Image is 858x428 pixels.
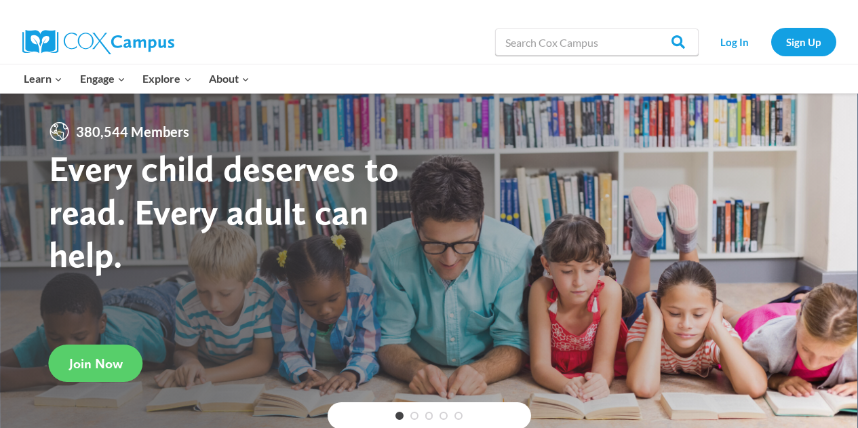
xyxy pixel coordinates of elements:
a: 1 [395,412,404,420]
span: Join Now [69,355,123,372]
span: Engage [80,70,125,87]
nav: Secondary Navigation [705,28,836,56]
a: Sign Up [771,28,836,56]
span: Explore [142,70,191,87]
a: 5 [454,412,463,420]
span: About [209,70,250,87]
span: Learn [24,70,62,87]
span: 380,544 Members [71,121,195,142]
a: 2 [410,412,418,420]
strong: Every child deserves to read. Every adult can help. [49,147,399,276]
input: Search Cox Campus [495,28,699,56]
a: Log In [705,28,764,56]
nav: Primary Navigation [16,64,258,93]
a: Join Now [49,345,143,382]
a: 4 [440,412,448,420]
img: Cox Campus [22,30,174,54]
a: 3 [425,412,433,420]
